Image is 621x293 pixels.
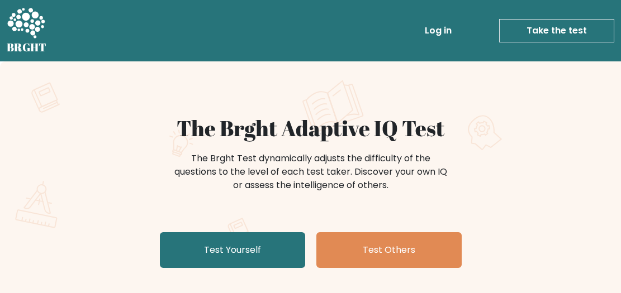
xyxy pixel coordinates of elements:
h1: The Brght Adaptive IQ Test [38,115,584,141]
div: The Brght Test dynamically adjusts the difficulty of the questions to the level of each test take... [171,152,451,192]
a: Test Yourself [160,232,305,268]
a: BRGHT [7,4,47,57]
a: Take the test [499,19,614,42]
a: Test Others [316,232,462,268]
h5: BRGHT [7,41,47,54]
a: Log in [420,20,456,42]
